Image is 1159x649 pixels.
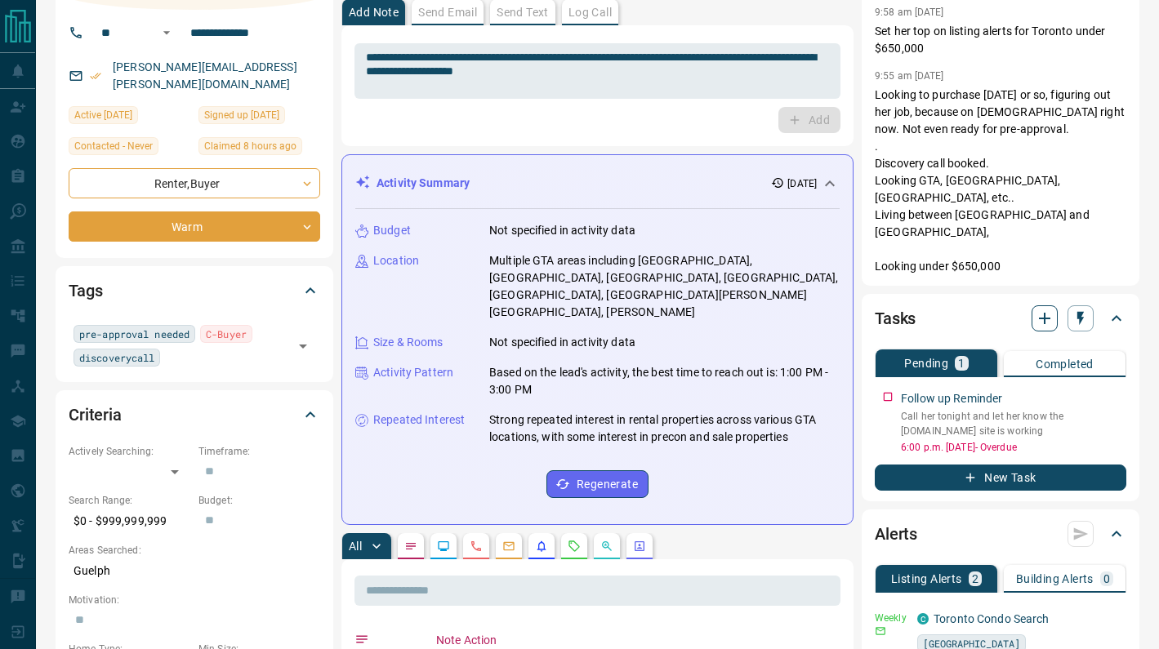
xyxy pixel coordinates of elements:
p: Search Range: [69,493,190,508]
div: Sat Mar 29 2025 [69,106,190,129]
svg: Email [875,625,886,637]
p: 6:00 p.m. [DATE] - Overdue [901,440,1126,455]
div: Tags [69,271,320,310]
p: 9:58 am [DATE] [875,7,944,18]
svg: Email Verified [90,70,101,82]
p: 1 [958,358,965,369]
p: Budget: [198,493,320,508]
p: Set her top on listing alerts for Toronto under $650,000 [875,23,1126,57]
svg: Notes [404,540,417,553]
p: Repeated Interest [373,411,465,429]
p: Completed [1036,358,1094,370]
p: Follow up Reminder [901,390,1002,407]
p: Guelph [69,558,320,585]
p: Note Action [436,632,834,649]
a: Toronto Condo Search [934,612,1050,625]
a: [PERSON_NAME][EMAIL_ADDRESS][PERSON_NAME][DOMAIN_NAME] [113,60,297,91]
p: Not specified in activity data [489,222,635,239]
svg: Emails [502,540,515,553]
p: Building Alerts [1016,573,1094,585]
span: C-Buyer [206,326,247,342]
p: Listing Alerts [891,573,962,585]
span: Active [DATE] [74,107,132,123]
p: Looking to purchase [DATE] or so, figuring out her job, because on [DEMOGRAPHIC_DATA] right now. ... [875,87,1126,275]
p: Not specified in activity data [489,334,635,351]
p: Timeframe: [198,444,320,459]
span: Signed up [DATE] [204,107,279,123]
h2: Tasks [875,305,916,331]
div: Alerts [875,514,1126,553]
p: Location [373,252,419,269]
h2: Alerts [875,521,917,547]
span: pre-approval needed [79,326,189,342]
p: 2 [972,573,978,585]
svg: Calls [470,540,483,553]
p: Motivation: [69,593,320,607]
p: Budget [373,222,411,239]
p: Multiple GTA areas including [GEOGRAPHIC_DATA], [GEOGRAPHIC_DATA], [GEOGRAPHIC_DATA], [GEOGRAPHIC... [489,252,840,321]
p: Weekly [875,611,907,625]
span: discoverycall [79,349,154,366]
svg: Opportunities [600,540,613,553]
p: All [349,540,362,552]
h2: Criteria [69,402,122,428]
p: [DATE] [787,176,817,191]
p: 0 [1103,573,1110,585]
div: Warm [69,211,320,242]
svg: Agent Actions [633,540,646,553]
div: Activity Summary[DATE] [355,168,840,198]
p: Activity Summary [377,175,470,192]
p: Activity Pattern [373,364,453,381]
p: Strong repeated interest in rental properties across various GTA locations, with some interest in... [489,411,840,446]
div: Renter , Buyer [69,168,320,198]
p: Actively Searching: [69,444,190,459]
div: condos.ca [917,613,929,625]
h2: Tags [69,278,102,304]
svg: Requests [568,540,581,553]
div: Tasks [875,299,1126,338]
span: Contacted - Never [74,138,153,154]
p: 9:55 am [DATE] [875,70,944,82]
span: Claimed 8 hours ago [204,138,296,154]
button: New Task [875,465,1126,491]
div: Wed Oct 15 2025 [198,137,320,160]
p: Size & Rooms [373,334,444,351]
svg: Listing Alerts [535,540,548,553]
p: Call her tonight and let her know the [DOMAIN_NAME] site is working [901,409,1126,438]
button: Regenerate [546,470,649,498]
svg: Lead Browsing Activity [437,540,450,553]
div: Criteria [69,395,320,434]
p: $0 - $999,999,999 [69,508,190,535]
p: Based on the lead's activity, the best time to reach out is: 1:00 PM - 3:00 PM [489,364,840,398]
div: Sat Oct 31 2020 [198,106,320,129]
button: Open [292,335,314,358]
p: Pending [904,358,948,369]
p: Areas Searched: [69,543,320,558]
p: Add Note [349,7,399,18]
button: Open [157,23,176,42]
